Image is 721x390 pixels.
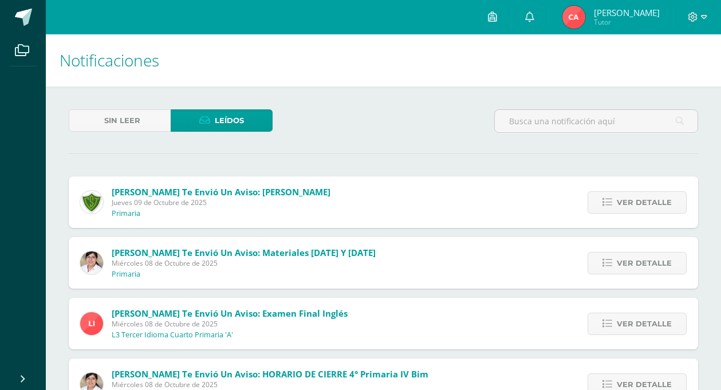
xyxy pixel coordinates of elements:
span: Sin leer [104,110,140,131]
span: Ver detalle [617,253,672,274]
span: [PERSON_NAME] te envió un aviso: Materiales [DATE] y [DATE] [112,247,376,258]
input: Busca una notificación aquí [495,110,698,132]
span: [PERSON_NAME] [594,7,660,18]
img: b353b27653837bd3c9beeece909bfc4f.png [562,6,585,29]
span: Tutor [594,17,660,27]
img: 4074e4aec8af62734b518a95961417a1.png [80,251,103,274]
img: 26d99b1a796ccaa3371889e7bb07c0d4.png [80,312,103,335]
span: Leídos [215,110,244,131]
span: Miércoles 08 de Octubre de 2025 [112,258,376,268]
span: [PERSON_NAME] te envió un aviso: [PERSON_NAME] [112,186,330,198]
img: 6f5ff69043559128dc4baf9e9c0f15a0.png [80,191,103,214]
span: [PERSON_NAME] te envió un aviso: HORARIO DE CIERRE 4° Primaria IV Bim [112,368,428,380]
span: Ver detalle [617,313,672,334]
a: Leídos [171,109,273,132]
span: Ver detalle [617,192,672,213]
a: Sin leer [69,109,171,132]
span: Miércoles 08 de Octubre de 2025 [112,319,348,329]
p: L3 Tercer Idioma Cuarto Primaria 'A' [112,330,233,340]
span: Notificaciones [60,49,159,71]
span: Jueves 09 de Octubre de 2025 [112,198,330,207]
p: Primaria [112,209,140,218]
p: Primaria [112,270,140,279]
span: Miércoles 08 de Octubre de 2025 [112,380,428,389]
span: [PERSON_NAME] te envió un aviso: Examen Final Inglés [112,308,348,319]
